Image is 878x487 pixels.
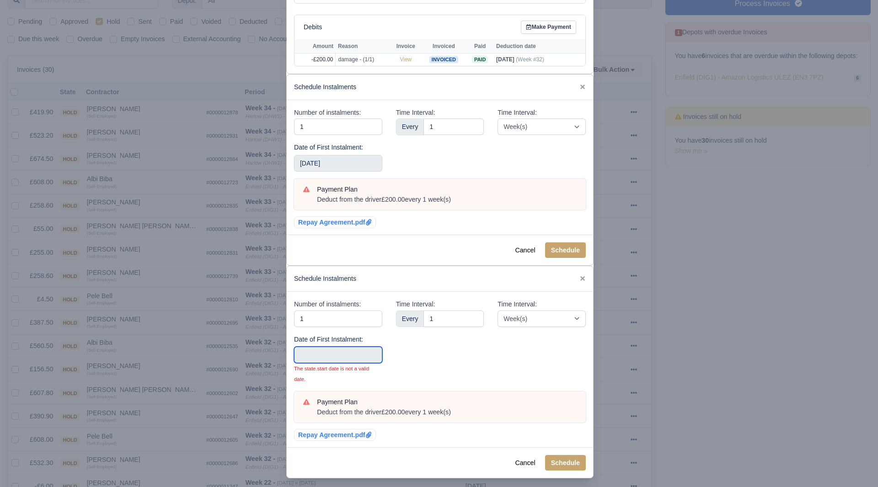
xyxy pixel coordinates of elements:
[498,107,537,118] label: Time Interval:
[400,56,412,63] a: View
[294,429,376,441] a: Repay Agreement.pdf
[396,299,435,310] label: Time Interval:
[336,54,390,66] td: damage - (1/1)
[317,398,577,406] h6: Payment Plan
[381,196,405,203] strong: £200.00
[287,266,593,292] div: Schedule Instalments
[287,75,593,100] div: Schedule Instalments
[294,107,361,118] label: Number of instalments:
[294,334,363,345] label: Date of First Instalment:
[498,299,537,310] label: Time Interval:
[294,366,369,382] small: The state.start date is not a valid date.
[396,118,424,135] div: Every
[317,408,577,417] div: Deduct from the driver every 1 week(s)
[429,56,458,63] span: Invoiced
[466,39,494,53] th: Paid
[294,216,376,228] a: Repay Agreement.pdf
[496,56,514,63] strong: [DATE]
[545,455,586,471] button: Schedule
[294,39,336,53] th: Amount
[381,408,405,416] strong: £200.00
[317,195,577,204] div: Deduct from the driver every 1 week(s)
[294,347,382,363] input: Use the arrow keys to pick a date
[390,39,422,53] th: Invoice
[396,107,435,118] label: Time Interval:
[304,23,322,31] h6: Debits
[509,242,541,258] button: Cancel
[472,56,488,63] span: Paid
[494,39,585,53] th: Deduction date
[317,186,577,193] h6: Payment Plan
[396,310,424,327] div: Every
[509,455,541,471] button: Cancel
[516,56,544,63] span: (Week #32)
[294,299,361,310] label: Number of instalments:
[336,39,390,53] th: Reason
[832,443,878,487] iframe: Chat Widget
[545,242,586,258] button: Schedule
[311,56,333,63] span: -£200.00
[422,39,466,53] th: Invoiced
[521,21,576,34] a: Make Payment
[294,142,363,153] label: Date of First Instalment:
